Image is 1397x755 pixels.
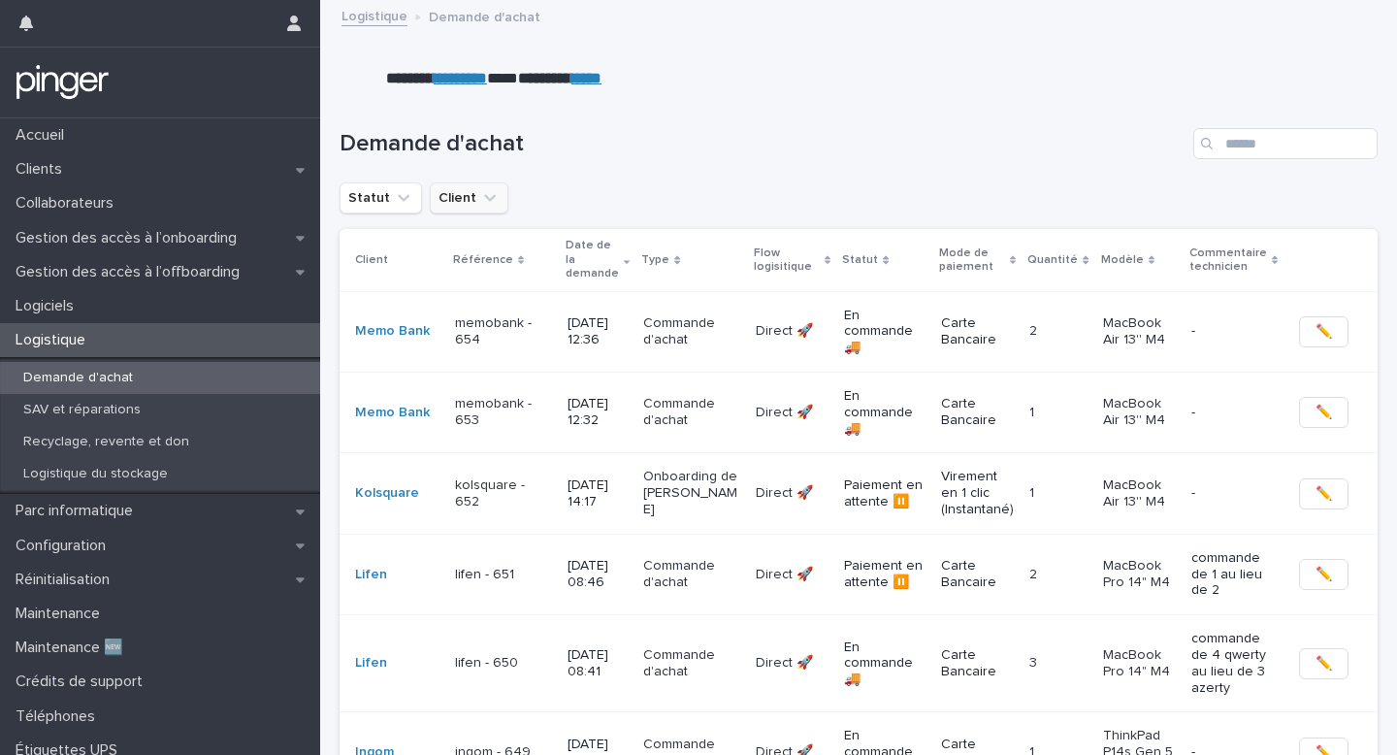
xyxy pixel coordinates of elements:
[756,481,817,502] p: Direct 🚀
[8,370,148,386] p: Demande d'achat
[1029,401,1038,421] p: 1
[341,4,407,26] a: Logistique
[844,558,926,591] p: Paiement en attente ⏸️
[1103,558,1176,591] p: MacBook Pro 14" M4
[455,315,552,348] p: memobank - 654
[355,655,387,672] a: Lifen
[941,469,1014,517] p: Virement en 1 clic (Instantané)
[844,477,926,510] p: Paiement en attente ⏸️
[756,401,817,421] p: Direct 🚀
[340,615,1380,712] tr: Lifen lifen - 650[DATE] 08:41Commande d'achatDirect 🚀Direct 🚀 En commande 🚚​Carte Bancaire33 MacB...
[8,297,89,315] p: Logiciels
[1193,128,1378,159] input: Search
[1299,648,1348,679] button: ✏️
[355,249,388,271] p: Client
[941,315,1014,348] p: Carte Bancaire
[8,673,158,691] p: Crédits de support
[941,647,1014,680] p: Carte Bancaire
[8,402,156,418] p: SAV et réparations
[8,571,125,589] p: Réinitialisation
[941,558,1014,591] p: Carte Bancaire
[1029,651,1041,672] p: 3
[643,396,740,429] p: Commande d'achat
[430,182,508,213] button: Client
[1103,477,1176,510] p: MacBook Air 13'' M4
[8,194,129,213] p: Collaborateurs
[568,396,628,429] p: [DATE] 12:32
[455,477,552,510] p: kolsquare - 652
[455,396,552,429] p: memobank - 653
[1101,249,1144,271] p: Modèle
[340,534,1380,614] tr: Lifen lifen - 651[DATE] 08:46Commande d'achatDirect 🚀Direct 🚀 Paiement en attente ⏸️Carte Bancair...
[568,558,628,591] p: [DATE] 08:46
[844,640,926,688] p: En commande 🚚​
[340,291,1380,372] tr: Memo Bank memobank - 654[DATE] 12:36Commande d'achatDirect 🚀Direct 🚀 En commande 🚚​Carte Bancaire...
[756,651,817,672] p: Direct 🚀
[8,263,255,281] p: Gestion des accès à l’offboarding
[941,396,1014,429] p: Carte Bancaire
[8,466,183,482] p: Logistique du stockage
[429,5,540,26] p: Demande d'achat
[8,126,80,145] p: Accueil
[355,405,430,421] a: Memo Bank
[1103,396,1176,429] p: MacBook Air 13'' M4
[1191,405,1276,421] p: -
[355,323,430,340] a: Memo Bank
[8,229,252,247] p: Gestion des accès à l’onboarding
[643,469,740,517] p: Onboarding de [PERSON_NAME]
[756,563,817,583] p: Direct 🚀
[1316,322,1332,342] span: ✏️
[1316,565,1332,584] span: ✏️
[568,647,628,680] p: [DATE] 08:41
[641,249,669,271] p: Type
[1299,397,1348,428] button: ✏️
[643,647,740,680] p: Commande d'achat
[1316,654,1332,673] span: ✏️
[844,308,926,356] p: En commande 🚚​
[455,567,552,583] p: lifen - 651
[8,160,78,179] p: Clients
[1029,319,1041,340] p: 2
[756,319,817,340] p: Direct 🚀
[453,249,513,271] p: Référence
[355,567,387,583] a: Lifen
[1191,485,1276,502] p: -
[340,182,422,213] button: Statut
[455,655,552,672] p: lifen - 650
[568,477,628,510] p: [DATE] 14:17
[1027,249,1078,271] p: Quantité
[1299,559,1348,590] button: ✏️
[8,707,111,726] p: Téléphones
[8,639,139,657] p: Maintenance 🆕
[1316,484,1332,504] span: ✏️
[1191,631,1276,696] p: commande de 4 qwerty au lieu de 3 azerty
[842,249,878,271] p: Statut
[8,331,101,349] p: Logistique
[1316,403,1332,422] span: ✏️
[1299,478,1348,509] button: ✏️
[1191,550,1276,599] p: commande de 1 au lieu de 2
[355,485,419,502] a: Kolsquare
[1191,323,1276,340] p: -
[844,388,926,437] p: En commande 🚚​
[566,235,619,284] p: Date de la demande
[8,434,205,450] p: Recyclage, revente et don
[1299,316,1348,347] button: ✏️
[939,243,1005,279] p: Mode de paiement
[568,315,628,348] p: [DATE] 12:36
[340,453,1380,534] tr: Kolsquare kolsquare - 652[DATE] 14:17Onboarding de [PERSON_NAME]Direct 🚀Direct 🚀 Paiement en atte...
[643,315,740,348] p: Commande d'achat
[1189,243,1267,279] p: Commentaire technicien
[340,130,1186,158] h1: Demande d'achat
[1103,315,1176,348] p: MacBook Air 13'' M4
[340,373,1380,453] tr: Memo Bank memobank - 653[DATE] 12:32Commande d'achatDirect 🚀Direct 🚀 En commande 🚚​Carte Bancaire...
[8,502,148,520] p: Parc informatique
[1029,481,1038,502] p: 1
[8,605,115,623] p: Maintenance
[1029,563,1041,583] p: 2
[754,243,820,279] p: Flow logisitique
[1103,647,1176,680] p: MacBook Pro 14" M4
[643,558,740,591] p: Commande d'achat
[16,63,110,102] img: mTgBEunGTSyRkCgitkcU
